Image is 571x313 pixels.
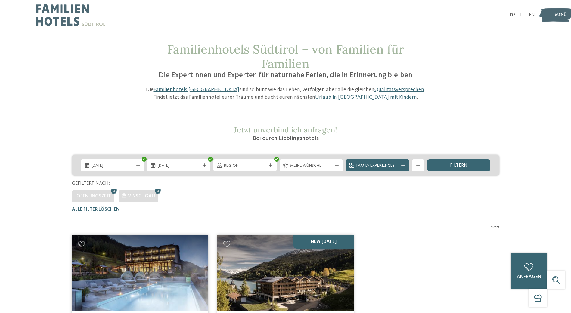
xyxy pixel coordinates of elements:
[253,135,319,141] span: Bei euren Lieblingshotels
[128,194,155,199] span: Vinschgau
[315,95,417,100] a: Urlaub in [GEOGRAPHIC_DATA] mit Kindern
[224,163,266,169] span: Region
[493,225,495,231] span: /
[517,274,541,279] span: anfragen
[555,12,567,18] span: Menü
[510,13,516,17] a: DE
[356,163,399,169] span: Family Experiences
[158,163,200,169] span: [DATE]
[143,86,429,101] p: Die sind so bunt wie das Leben, verfolgen aber alle die gleichen . Findet jetzt das Familienhotel...
[154,87,239,92] a: Familienhotels [GEOGRAPHIC_DATA]
[72,207,120,212] span: Alle Filter löschen
[450,163,467,168] span: filtern
[495,225,499,231] span: 27
[491,225,493,231] span: 2
[234,125,337,135] span: Jetzt unverbindlich anfragen!
[72,235,208,312] img: Familienhotels gesucht? Hier findet ihr die besten!
[159,72,412,79] span: Die Expertinnen und Experten für naturnahe Ferien, die in Erinnerung bleiben
[374,87,424,92] a: Qualitätsversprechen
[72,181,110,186] span: Gefiltert nach:
[167,42,404,71] span: Familienhotels Südtirol – von Familien für Familien
[529,13,535,17] a: EN
[92,163,134,169] span: [DATE]
[511,253,547,289] a: anfragen
[520,13,524,17] a: IT
[290,163,332,169] span: Meine Wünsche
[76,194,111,199] span: Öffnungszeit
[217,235,354,312] img: Familienhotels gesucht? Hier findet ihr die besten!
